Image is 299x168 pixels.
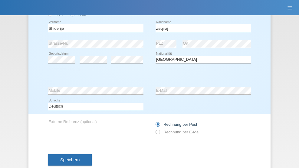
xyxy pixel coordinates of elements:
label: Rechnung per E-Mail [156,130,200,134]
input: Rechnung per Post [156,122,159,130]
label: Rechnung per Post [156,122,197,127]
button: Speichern [48,154,92,166]
a: menu [284,6,296,9]
input: Rechnung per E-Mail [156,130,159,137]
i: menu [287,5,293,11]
span: Speichern [60,157,80,162]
